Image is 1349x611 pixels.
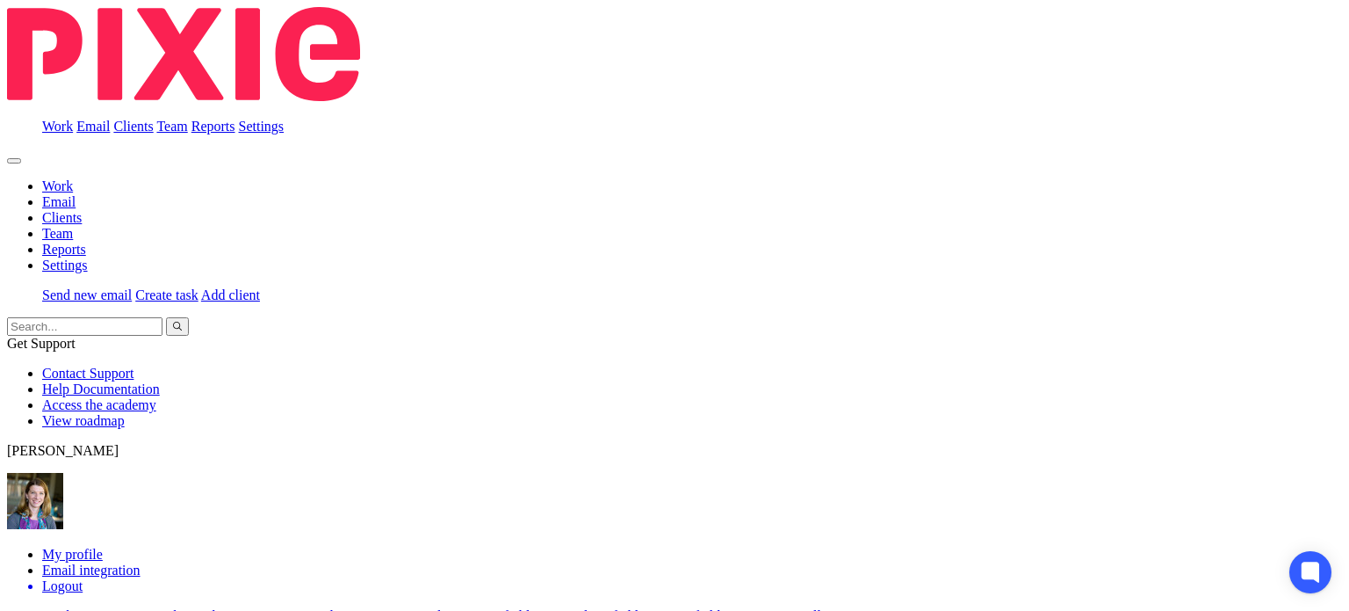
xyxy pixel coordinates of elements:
a: View roadmap [42,413,125,428]
a: Logout [42,578,1342,594]
a: Team [156,119,187,134]
a: Create task [135,287,198,302]
a: Access the academy [42,397,156,412]
img: Pixie [7,7,360,101]
a: Settings [239,119,285,134]
a: Settings [42,258,88,273]
p: [PERSON_NAME] [7,443,1342,459]
span: Get Support [7,336,76,351]
a: Add client [201,287,260,302]
a: Reports [191,119,235,134]
a: Work [42,119,73,134]
a: My profile [42,547,103,562]
input: Search [7,317,162,336]
a: Email [42,194,76,209]
a: Contact Support [42,366,133,381]
a: Work [42,178,73,193]
img: 1530183611242%20(1).jpg [7,473,63,529]
button: Search [166,317,189,336]
a: Help Documentation [42,382,160,396]
a: Email integration [42,563,141,578]
a: Clients [42,210,82,225]
a: Email [76,119,110,134]
a: Team [42,226,73,241]
a: Clients [113,119,153,134]
a: Send new email [42,287,132,302]
span: Logout [42,578,83,593]
a: Reports [42,242,86,257]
